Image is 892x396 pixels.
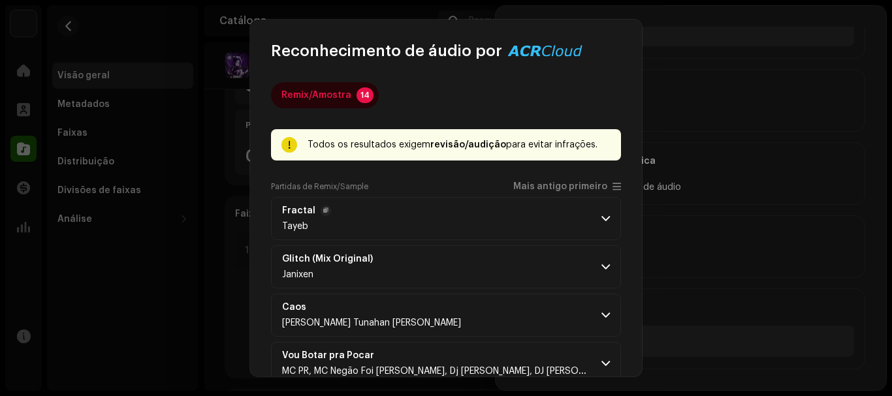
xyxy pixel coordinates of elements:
[513,182,607,191] font: Mais antigo primeiro
[282,302,461,312] span: Caos
[282,254,373,264] font: Glitch (Mix Original)
[282,367,615,376] font: MC PR, MC Negão Foi [PERSON_NAME], Dj [PERSON_NAME], DJ [PERSON_NAME]
[513,181,621,192] p-togglebutton: Mais antigo primeiro
[282,206,315,215] font: Fractal
[506,140,597,149] font: para evitar infrações.
[271,43,502,59] font: Reconhecimento de áudio por
[282,318,461,327] font: [PERSON_NAME] Tunahan [PERSON_NAME]
[282,270,313,279] font: Janixen
[430,140,506,149] font: revisão/audição
[308,140,430,149] font: Todos os resultados exigem
[282,206,331,216] span: Fractal
[282,254,389,264] span: Glitch (Mix Original)
[282,350,591,361] span: Vou Botar pra Pocar
[282,351,374,360] font: Vou Botar pra Pocar
[282,303,306,312] font: Caos
[282,318,461,327] span: Ahmet Tunahan KURT
[271,197,621,240] p-accordion-header: FractalTayeb
[360,91,370,99] font: 14
[271,183,368,190] font: Partidas de Remix/Sample
[271,294,621,337] p-accordion-header: Caos[PERSON_NAME] Tunahan [PERSON_NAME]
[271,342,621,385] p-accordion-header: Vou Botar pra PocarMC PR, MC Negão Foi [PERSON_NAME], Dj [PERSON_NAME], DJ [PERSON_NAME]
[281,91,351,100] font: Remix/Amostra
[282,367,615,376] span: MC PR, MC Negão Foi Horrivel, Dj Pedro Azevedo, DJ JB
[271,245,621,288] p-accordion-header: Glitch (Mix Original)Janixen
[282,222,308,231] font: Tayeb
